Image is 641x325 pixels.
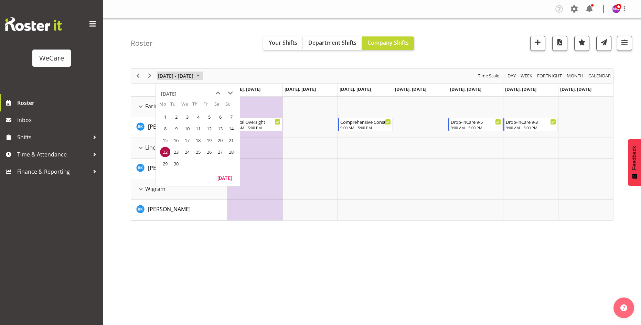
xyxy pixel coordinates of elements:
th: We [181,101,192,111]
h4: Roster [131,39,153,47]
div: Drop-inCare 9-3 [506,118,556,125]
div: Brian Ko"s event - Drop-inCare 9-3 Begin From Saturday, September 27, 2025 at 9:00:00 AM GMT+12:0... [503,118,558,131]
div: Brian Ko"s event - Drop-inCare 9-5 Begin From Friday, September 26, 2025 at 9:00:00 AM GMT+12:00 ... [448,118,503,131]
div: title [161,87,177,101]
span: Month [566,72,584,80]
span: Tuesday, September 23, 2025 [171,147,181,157]
span: Tuesday, September 30, 2025 [171,159,181,169]
span: Saturday, September 27, 2025 [215,147,225,157]
button: Previous [133,72,143,80]
div: previous period [132,69,144,83]
div: 9:00 AM - 5:00 PM [230,125,280,130]
span: [DATE], [DATE] [395,86,426,92]
th: Su [225,101,236,111]
a: [PERSON_NAME] [148,122,191,131]
span: Time Scale [477,72,500,80]
div: Drop-inCare 9-5 [451,118,501,125]
span: Tuesday, September 2, 2025 [171,112,181,122]
span: Company Shifts [367,39,409,46]
div: Comprehensive Consult 9-5 [340,118,391,125]
td: Brian Ko resource [131,117,227,138]
button: September 2025 [157,72,203,80]
div: September 22 - 28, 2025 [156,69,204,83]
td: Monday, September 22, 2025 [159,146,170,158]
span: Wigram [145,185,165,193]
button: Add a new shift [530,36,545,51]
table: Timeline Week of September 22, 2025 [227,97,613,220]
button: Feedback - Show survey [628,139,641,186]
div: Timeline Week of September 22, 2025 [131,68,613,221]
span: Roster [17,98,100,108]
td: Faringdon resource [131,97,227,117]
span: Time & Attendance [17,149,89,160]
span: Sunday, September 14, 2025 [226,123,236,134]
span: Inbox [17,115,100,125]
span: Tuesday, September 16, 2025 [171,135,181,145]
span: Sunday, September 7, 2025 [226,112,236,122]
th: Tu [170,101,181,111]
th: Mo [159,101,170,111]
span: [DATE], [DATE] [560,86,591,92]
span: Saturday, September 6, 2025 [215,112,225,122]
button: Send a list of all shifts for the selected filtered period to all rostered employees. [596,36,611,51]
button: Company Shifts [362,36,414,50]
img: management-we-care10447.jpg [612,5,620,13]
span: Wednesday, September 10, 2025 [182,123,192,134]
span: Friday, September 19, 2025 [204,135,214,145]
span: Friday, September 12, 2025 [204,123,214,134]
button: Your Shifts [263,36,303,50]
span: [DATE], [DATE] [229,86,260,92]
button: Department Shifts [303,36,362,50]
span: Monday, September 1, 2025 [160,112,170,122]
span: Week [520,72,533,80]
th: Fr [203,101,214,111]
span: [DATE] - [DATE] [157,72,194,80]
button: Next [145,72,154,80]
span: Tuesday, September 9, 2025 [171,123,181,134]
button: Filter Shifts [617,36,632,51]
td: Lincoln resource [131,138,227,159]
span: Thursday, September 4, 2025 [193,112,203,122]
span: Monday, September 22, 2025 [160,147,170,157]
a: [PERSON_NAME] [148,205,191,213]
span: Lincoln [145,143,164,152]
span: Wednesday, September 24, 2025 [182,147,192,157]
span: Wednesday, September 17, 2025 [182,135,192,145]
span: Saturday, September 20, 2025 [215,135,225,145]
span: Monday, September 15, 2025 [160,135,170,145]
span: [DATE], [DATE] [340,86,371,92]
span: Friday, September 5, 2025 [204,112,214,122]
span: [DATE], [DATE] [285,86,316,92]
span: Your Shifts [269,39,297,46]
button: Highlight an important date within the roster. [574,36,589,51]
span: [DATE], [DATE] [505,86,536,92]
div: Brian Ko"s event - Comprehensive Consult 9-5 Begin From Wednesday, September 24, 2025 at 9:00:00 ... [338,118,392,131]
div: 9:00 AM - 3:00 PM [506,125,556,130]
div: 9:00 AM - 5:00 PM [340,125,391,130]
img: help-xxl-2.png [620,304,627,311]
td: Brian Ko resource [131,159,227,179]
td: Wigram resource [131,179,227,200]
span: Thursday, September 18, 2025 [193,135,203,145]
span: Thursday, September 25, 2025 [193,147,203,157]
span: Thursday, September 11, 2025 [193,123,203,134]
div: Clinical Oversight [230,118,280,125]
span: Shifts [17,132,89,142]
button: Timeline Day [506,72,517,80]
span: calendar [588,72,611,80]
span: [PERSON_NAME] [148,123,191,130]
th: Th [192,101,203,111]
div: Brian Ko"s event - Clinical Oversight Begin From Monday, September 22, 2025 at 9:00:00 AM GMT+12:... [228,118,282,131]
img: Rosterit website logo [5,17,62,31]
span: Day [507,72,516,80]
button: Today [213,173,236,183]
span: Monday, September 29, 2025 [160,159,170,169]
button: previous month [212,87,224,99]
a: [PERSON_NAME] [148,164,191,172]
span: Department Shifts [308,39,356,46]
button: Fortnight [536,72,563,80]
span: Sunday, September 21, 2025 [226,135,236,145]
button: Time Scale [477,72,501,80]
